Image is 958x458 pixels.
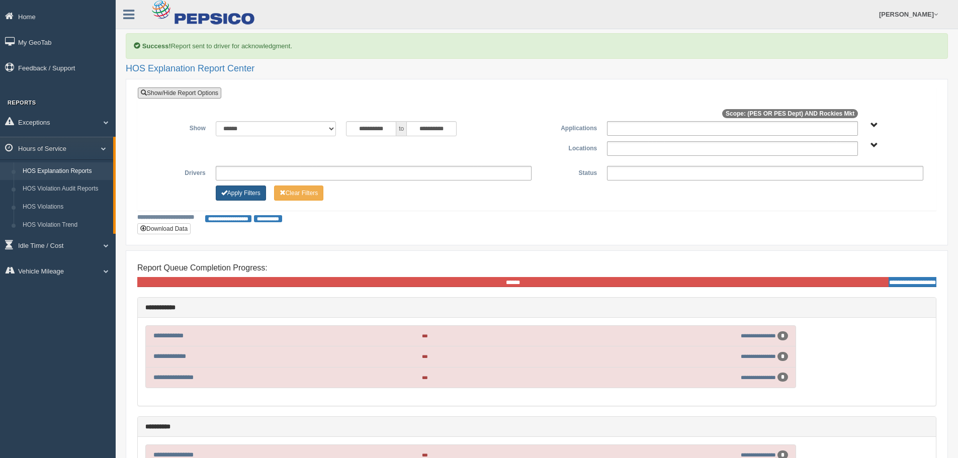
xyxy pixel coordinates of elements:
label: Drivers [145,166,211,178]
label: Locations [537,141,602,153]
a: HOS Violations [18,198,113,216]
button: Change Filter Options [216,186,266,201]
button: Change Filter Options [274,186,324,201]
b: Success! [142,42,171,50]
button: Download Data [137,223,191,234]
a: HOS Violation Trend [18,216,113,234]
label: Applications [537,121,602,133]
label: Status [537,166,602,178]
span: to [396,121,406,136]
span: Scope: (PES OR PES Dept) AND Rockies Mkt [722,109,858,118]
h2: HOS Explanation Report Center [126,64,948,74]
label: Show [145,121,211,133]
div: Report sent to driver for acknowledgment. [126,33,948,59]
a: HOS Explanation Reports [18,162,113,180]
a: Show/Hide Report Options [138,87,221,99]
h4: Report Queue Completion Progress: [137,263,936,272]
a: HOS Violation Audit Reports [18,180,113,198]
